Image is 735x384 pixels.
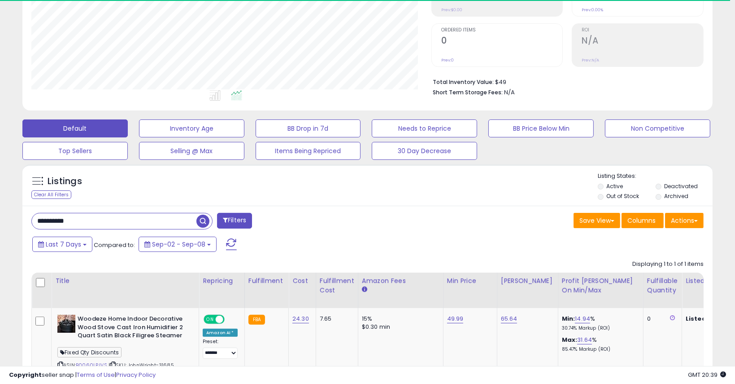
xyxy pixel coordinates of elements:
button: Inventory Age [139,119,244,137]
a: 65.64 [501,314,518,323]
p: Listing States: [598,172,713,181]
b: Woodeze Home Indoor Decorative Wood Stove Cast Iron Humidifier 2 Quart Satin Black Filigree Steamer [78,315,187,342]
b: Max: [562,335,578,344]
small: Prev: 0.00% [582,7,603,13]
span: Fixed Qty Discounts [57,347,122,358]
a: Terms of Use [77,371,115,379]
label: Archived [664,192,688,200]
button: BB Price Below Min [488,119,594,137]
b: Min: [562,314,575,323]
span: ROI [582,28,703,33]
label: Out of Stock [607,192,639,200]
small: FBA [248,315,265,325]
button: Filters [217,213,252,229]
p: 30.74% Markup (ROI) [562,325,636,331]
span: Compared to: [94,241,135,249]
p: 85.47% Markup (ROI) [562,346,636,353]
small: Prev: 0 [441,57,454,63]
button: Columns [622,213,664,228]
a: 14.94 [575,314,590,323]
b: Listed Price: [686,314,726,323]
div: 7.65 [320,315,351,323]
div: Cost [292,276,312,286]
button: BB Drop in 7d [256,119,361,137]
div: ASIN: [57,315,192,379]
h5: Listings [48,175,82,188]
span: | SKU: JohnWright-31685 [109,362,174,369]
div: % [562,315,636,331]
button: Top Sellers [22,142,128,160]
div: Min Price [447,276,493,286]
small: Amazon Fees. [362,286,367,294]
div: $0.30 min [362,323,436,331]
div: 0 [647,315,675,323]
div: Fulfillable Quantity [647,276,678,295]
label: Active [607,182,623,190]
span: OFF [223,316,238,323]
div: Clear All Filters [31,190,71,199]
b: Short Term Storage Fees: [433,88,503,96]
div: Profit [PERSON_NAME] on Min/Max [562,276,639,295]
a: 49.99 [447,314,464,323]
small: Prev: $0.00 [441,7,462,13]
button: Items Being Repriced [256,142,361,160]
button: Non Competitive [605,119,710,137]
label: Deactivated [664,182,698,190]
a: Privacy Policy [116,371,156,379]
div: Fulfillment Cost [320,276,354,295]
button: 30 Day Decrease [372,142,477,160]
div: Title [55,276,195,286]
button: Sep-02 - Sep-08 [139,237,217,252]
span: Sep-02 - Sep-08 [152,240,205,249]
button: Selling @ Max [139,142,244,160]
span: Ordered Items [441,28,563,33]
button: Needs to Reprice [372,119,477,137]
div: Amazon Fees [362,276,439,286]
div: Displaying 1 to 1 of 1 items [632,260,704,269]
div: % [562,336,636,353]
div: Amazon AI * [203,329,238,337]
button: Save View [574,213,620,228]
span: ON [204,316,216,323]
div: Preset: [203,339,238,359]
span: 2025-09-16 20:39 GMT [688,371,726,379]
b: Total Inventory Value: [433,78,494,86]
div: seller snap | | [9,371,156,380]
small: Prev: N/A [582,57,599,63]
h2: N/A [582,35,703,48]
div: Fulfillment [248,276,285,286]
span: Columns [627,216,656,225]
div: Repricing [203,276,241,286]
div: 15% [362,315,436,323]
span: Last 7 Days [46,240,81,249]
a: 31.64 [577,335,592,344]
img: 51R+42nTLfL._SL40_.jpg [57,315,75,333]
h2: 0 [441,35,563,48]
span: N/A [504,88,515,97]
li: $49 [433,76,697,87]
button: Default [22,119,128,137]
button: Last 7 Days [32,237,92,252]
a: 24.30 [292,314,309,323]
div: [PERSON_NAME] [501,276,554,286]
strong: Copyright [9,371,42,379]
a: B0060LPJVS [76,362,107,369]
button: Actions [665,213,704,228]
th: The percentage added to the cost of goods (COGS) that forms the calculator for Min & Max prices. [558,273,643,308]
